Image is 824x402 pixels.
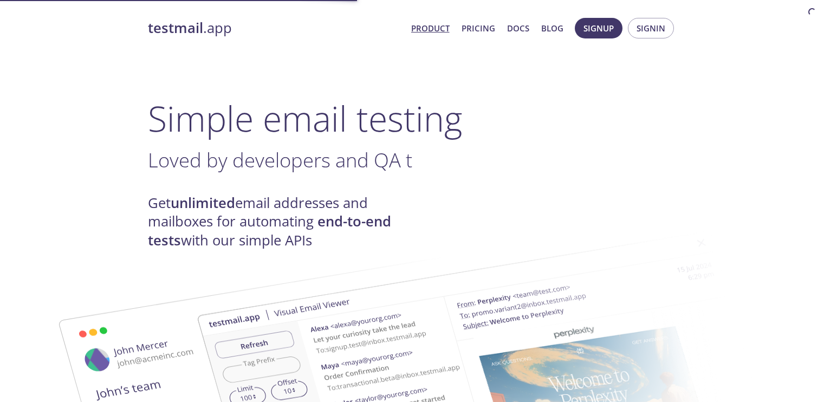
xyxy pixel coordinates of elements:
a: Docs [507,21,529,35]
a: testmail.app [148,19,403,37]
span: Signup [583,21,614,35]
h4: Get email addresses and mailboxes for automating with our simple APIs [148,194,412,250]
strong: unlimited [171,193,235,212]
span: Signin [637,21,665,35]
h1: Simple email testing [148,98,677,139]
button: Signup [575,18,622,38]
span: Loved by developers and QA t [148,146,412,173]
strong: testmail [148,18,203,37]
a: Pricing [462,21,495,35]
a: Blog [541,21,563,35]
button: Signin [628,18,674,38]
strong: end-to-end tests [148,212,391,249]
a: Product [411,21,450,35]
